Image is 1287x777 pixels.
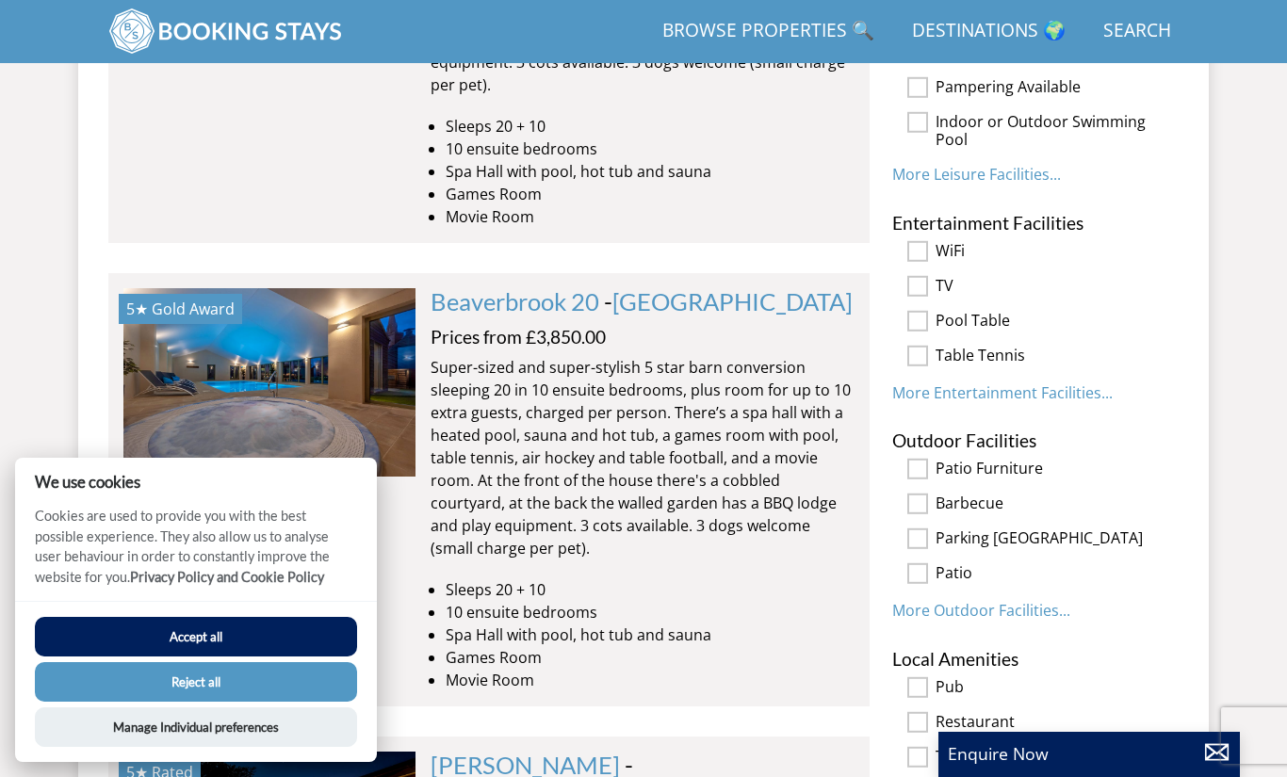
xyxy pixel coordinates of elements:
h5: Outdoor Facilities [892,430,1164,450]
label: Patio Furniture [936,460,1164,480]
a: 5★ Gold Award [123,288,415,477]
label: Barbecue [936,494,1164,515]
label: Pool Table [936,312,1164,332]
span: - [604,287,853,316]
li: Spa Hall with pool, hot tub and sauna [446,160,855,183]
img: beaverbrook20-somerset-holiday-home-accomodation-sleeps-sleeping-28.original.jpg [123,288,415,477]
span: Beaverbrook 20 has been awarded a Gold Award by Visit England [152,299,235,319]
a: More Entertainment Facilities... [892,382,1113,403]
label: Pampering Available [936,78,1164,99]
li: 10 ensuite bedrooms [446,138,855,160]
a: Destinations 🌍 [904,10,1073,53]
label: WiFi [936,242,1164,263]
li: Movie Room [446,205,855,228]
a: Privacy Policy and Cookie Policy [130,569,324,585]
span: Beaverbrook 20 has a 5 star rating under the Quality in Tourism Scheme [126,299,148,319]
a: Browse Properties 🔍 [655,10,882,53]
li: Games Room [446,183,855,205]
label: Restaurant [936,713,1164,734]
li: Sleeps 20 + 10 [446,115,855,138]
label: Table Tennis [936,347,1164,367]
h2: We use cookies [15,473,377,491]
a: More Leisure Facilities... [892,164,1061,185]
a: Beaverbrook 20 [431,287,599,316]
li: Spa Hall with pool, hot tub and sauna [446,623,855,646]
h5: Local Amenities [892,649,1164,669]
label: Parking [GEOGRAPHIC_DATA] [936,529,1164,550]
li: Games Room [446,646,855,669]
button: Manage Individual preferences [35,707,357,747]
label: Indoor or Outdoor Swimming Pool [936,113,1164,149]
p: Enquire Now [948,741,1230,766]
li: Movie Room [446,669,855,691]
li: Sleeps 20 + 10 [446,578,855,601]
h5: Entertainment Facilities [892,213,1164,233]
label: Pub [936,678,1164,699]
li: 10 ensuite bedrooms [446,601,855,623]
a: [GEOGRAPHIC_DATA] [612,287,853,316]
p: Cookies are used to provide you with the best possible experience. They also allow us to analyse ... [15,506,377,601]
button: Accept all [35,617,357,656]
label: TV [936,277,1164,298]
label: Taxi [936,748,1164,769]
a: More Outdoor Facilities... [892,600,1070,621]
h3: Prices from £3,850.00 [431,327,855,347]
a: Search [1096,10,1179,53]
button: Reject all [35,662,357,702]
img: BookingStays [108,8,344,55]
p: Super-sized and super-stylish 5 star barn conversion sleeping 20 in 10 ensuite bedrooms, plus roo... [431,356,855,559]
label: Patio [936,564,1164,585]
